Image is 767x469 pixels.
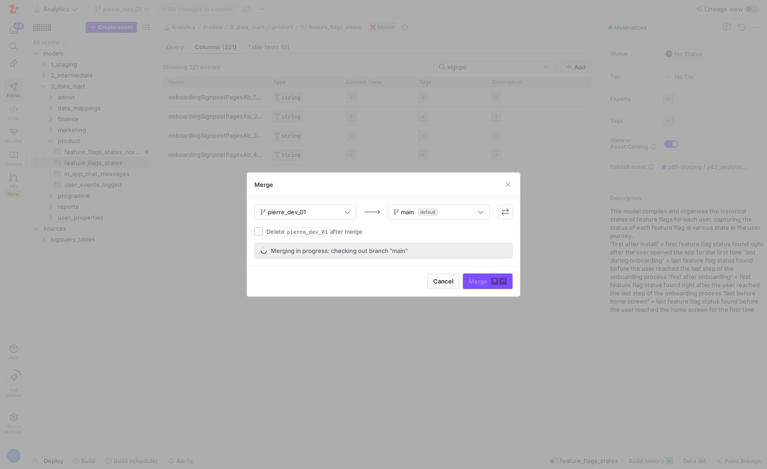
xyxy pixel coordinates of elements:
span: main [401,208,414,216]
button: Cancel [427,273,459,289]
button: maindefault [388,204,490,220]
span: Cancel [433,278,453,285]
button: pierre_dev_01 [254,204,357,220]
span: Merging in progress: checking out branch "main" [271,247,408,254]
h3: Merge [254,181,273,188]
span: pierre_dev_01 [285,227,330,237]
span: default [418,208,438,216]
label: Delete after merge [263,228,363,235]
span: pierre_dev_01 [268,208,306,216]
